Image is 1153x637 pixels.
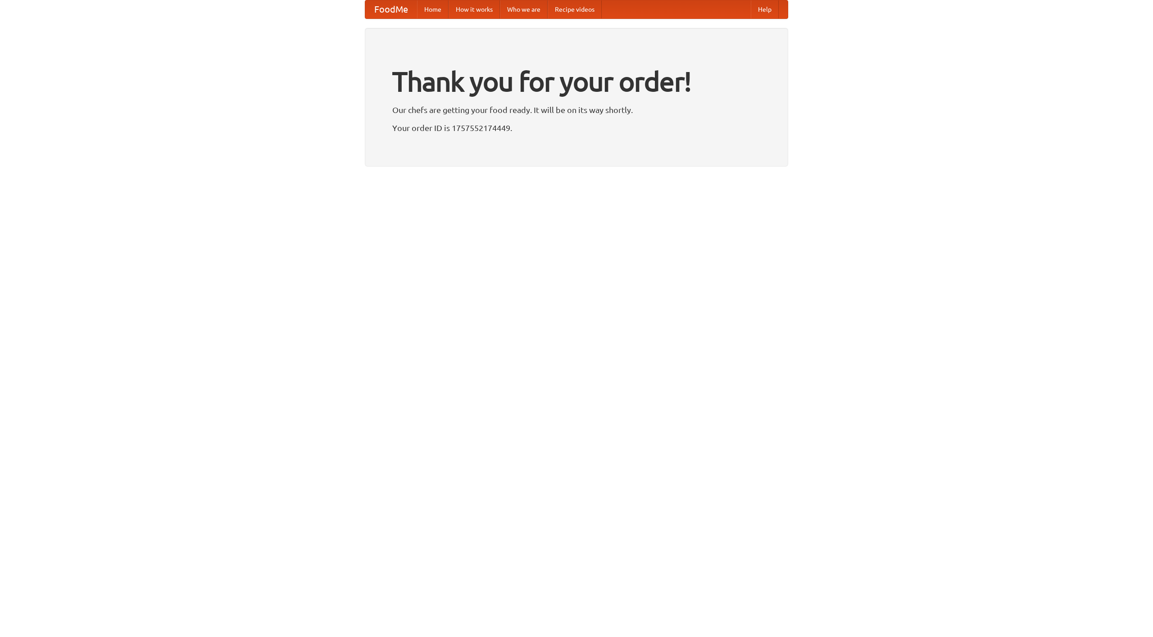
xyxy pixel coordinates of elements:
a: Who we are [500,0,548,18]
a: Recipe videos [548,0,602,18]
a: How it works [449,0,500,18]
p: Our chefs are getting your food ready. It will be on its way shortly. [392,103,761,117]
p: Your order ID is 1757552174449. [392,121,761,135]
a: Home [417,0,449,18]
a: Help [751,0,779,18]
h1: Thank you for your order! [392,60,761,103]
a: FoodMe [365,0,417,18]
